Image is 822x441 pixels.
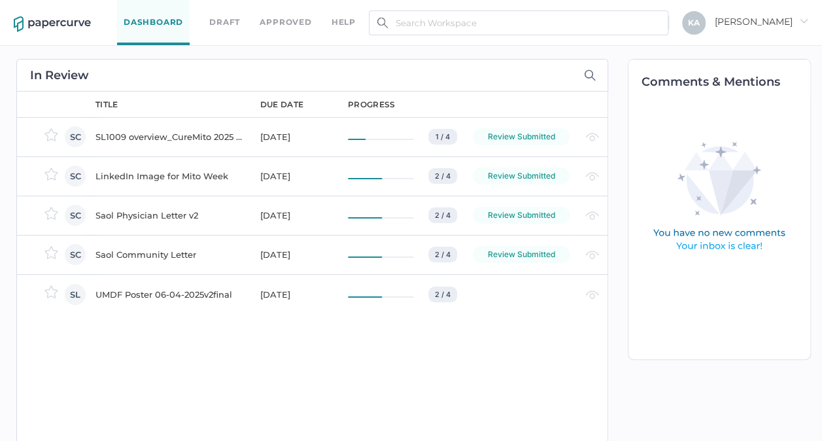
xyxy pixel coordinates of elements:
[428,129,457,145] div: 1 / 4
[260,129,332,145] div: [DATE]
[473,207,570,224] div: Review Submitted
[65,284,86,305] div: SL
[65,166,86,186] div: SC
[348,99,395,111] div: progress
[260,287,332,302] div: [DATE]
[65,126,86,147] div: SC
[65,205,86,226] div: SC
[332,15,356,29] div: help
[95,99,118,111] div: title
[585,133,599,141] img: eye-light-gray.b6d092a5.svg
[585,211,599,220] img: eye-light-gray.b6d092a5.svg
[799,16,808,26] i: arrow_right
[14,16,91,32] img: papercurve-logo-colour.7244d18c.svg
[584,69,596,81] img: search-icon-expand.c6106642.svg
[260,168,332,184] div: [DATE]
[260,247,332,262] div: [DATE]
[260,15,311,29] a: Approved
[625,132,813,263] img: comments-empty-state.0193fcf7.svg
[95,247,245,262] div: Saol Community Letter
[44,128,58,141] img: star-inactive.70f2008a.svg
[65,244,86,265] div: SC
[428,287,457,302] div: 2 / 4
[428,168,457,184] div: 2 / 4
[260,99,303,111] div: due date
[44,246,58,259] img: star-inactive.70f2008a.svg
[369,10,668,35] input: Search Workspace
[585,291,599,299] img: eye-light-gray.b6d092a5.svg
[473,246,570,263] div: Review Submitted
[44,207,58,220] img: star-inactive.70f2008a.svg
[642,76,810,88] h2: Comments & Mentions
[688,18,700,27] span: K A
[428,247,457,262] div: 2 / 4
[473,128,570,145] div: Review Submitted
[585,172,599,181] img: eye-light-gray.b6d092a5.svg
[428,207,457,223] div: 2 / 4
[95,207,245,223] div: Saol Physician Letter v2
[44,168,58,181] img: star-inactive.70f2008a.svg
[473,168,570,185] div: Review Submitted
[95,287,245,302] div: UMDF Poster 06-04-2025v2final
[44,285,58,298] img: star-inactive.70f2008a.svg
[95,129,245,145] div: SL1009 overview_CureMito 2025 congress_for PRC
[95,168,245,184] div: LinkedIn Image for Mito Week
[585,251,599,259] img: eye-light-gray.b6d092a5.svg
[260,207,332,223] div: [DATE]
[30,69,89,81] h2: In Review
[209,15,240,29] a: Draft
[715,16,808,27] span: [PERSON_NAME]
[377,18,388,28] img: search.bf03fe8b.svg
